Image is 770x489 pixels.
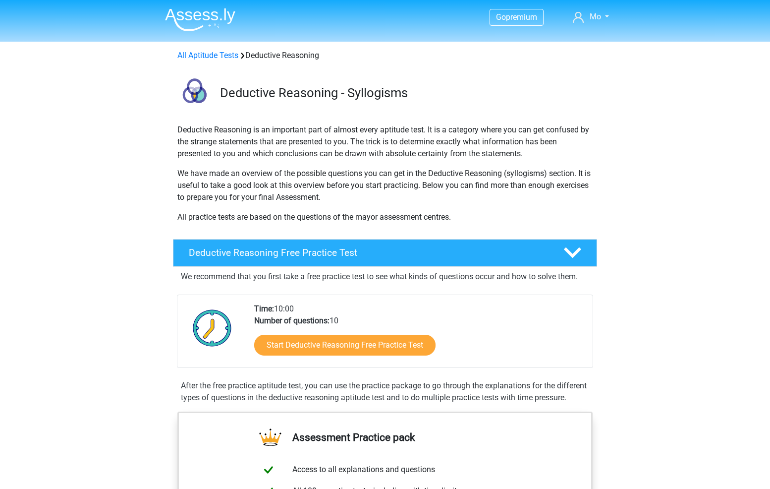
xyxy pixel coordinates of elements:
span: Mo [590,12,601,21]
div: After the free practice aptitude test, you can use the practice package to go through the explana... [177,380,593,404]
span: premium [506,12,537,22]
h3: Deductive Reasoning - Syllogisms [220,85,589,101]
a: Mo [569,11,613,23]
span: Go [496,12,506,22]
a: Start Deductive Reasoning Free Practice Test [254,335,436,356]
a: All Aptitude Tests [177,51,238,60]
b: Number of questions: [254,316,330,325]
a: Gopremium [490,10,543,24]
p: We recommend that you first take a free practice test to see what kinds of questions occur and ho... [181,271,589,283]
img: Assessly [165,8,235,31]
b: Time: [254,304,274,313]
img: deductive reasoning [173,73,216,116]
a: Deductive Reasoning Free Practice Test [169,239,601,267]
h4: Deductive Reasoning Free Practice Test [189,247,548,258]
div: Deductive Reasoning [173,50,597,61]
div: 10:00 10 [247,303,592,367]
p: Deductive Reasoning is an important part of almost every aptitude test. It is a category where yo... [177,124,593,160]
p: We have made an overview of the possible questions you can get in the Deductive Reasoning (syllog... [177,168,593,203]
p: All practice tests are based on the questions of the mayor assessment centres. [177,211,593,223]
img: Clock [187,303,237,353]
